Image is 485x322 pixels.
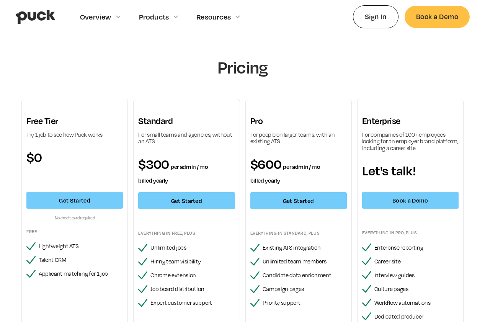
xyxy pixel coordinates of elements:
[138,192,235,209] a: Get Started
[138,131,235,145] div: For small teams and agencies, without an ATS
[362,163,459,177] div: Let's talk!
[150,258,235,265] div: Hiring team visibility
[405,6,470,28] a: Book a Demo
[39,257,123,263] div: Talent CRM
[26,150,123,164] div: $0
[26,116,123,127] h3: Free Tier
[374,286,459,293] div: Culture pages
[39,270,123,277] div: Applicant matching for 1 job
[250,131,347,145] div: For people on larger teams, with an existing ATS
[263,286,347,293] div: Campaign pages
[250,163,320,184] span: per admin / mo billed yearly
[263,258,347,265] div: Unlimited team members
[263,299,347,306] div: Priority support
[138,163,208,184] span: per admin / mo billed yearly
[362,116,459,127] h3: Enterprise
[150,299,235,306] div: Expert customer support
[139,13,169,21] div: Products
[196,13,231,21] div: Resources
[250,230,347,236] div: Everything in standard, plus
[250,157,347,185] div: $600
[362,230,459,236] div: Everything in pro, plus
[250,192,347,209] a: Get Started
[374,299,459,306] div: Workflow automations
[263,272,347,279] div: Candidate data enrichment
[26,229,123,235] div: Free
[138,116,235,127] h3: Standard
[250,116,347,127] h3: Pro
[138,230,235,236] div: Everything in FREE, plus
[150,286,235,293] div: Job board distribution
[353,5,398,28] a: Sign In
[150,244,235,251] div: Unlimited jobs
[374,272,459,279] div: Interview guides
[263,244,347,251] div: Existing ATS integration
[80,13,111,21] div: Overview
[26,215,123,221] div: No credit card required
[374,258,459,265] div: Career site
[362,192,459,209] a: Book a Demo
[26,192,123,209] a: Get Started
[118,57,367,77] h1: Pricing
[374,313,459,320] div: Dedicated producer
[150,272,235,279] div: Chrome extension
[138,157,235,185] div: $300
[39,243,123,250] div: Lightweight ATS
[26,131,123,138] div: Try 1 job to see how Puck works
[362,131,459,152] div: For companies of 100+ employees looking for an employer brand platform, including a career site
[374,244,459,251] div: Enterprise reporting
